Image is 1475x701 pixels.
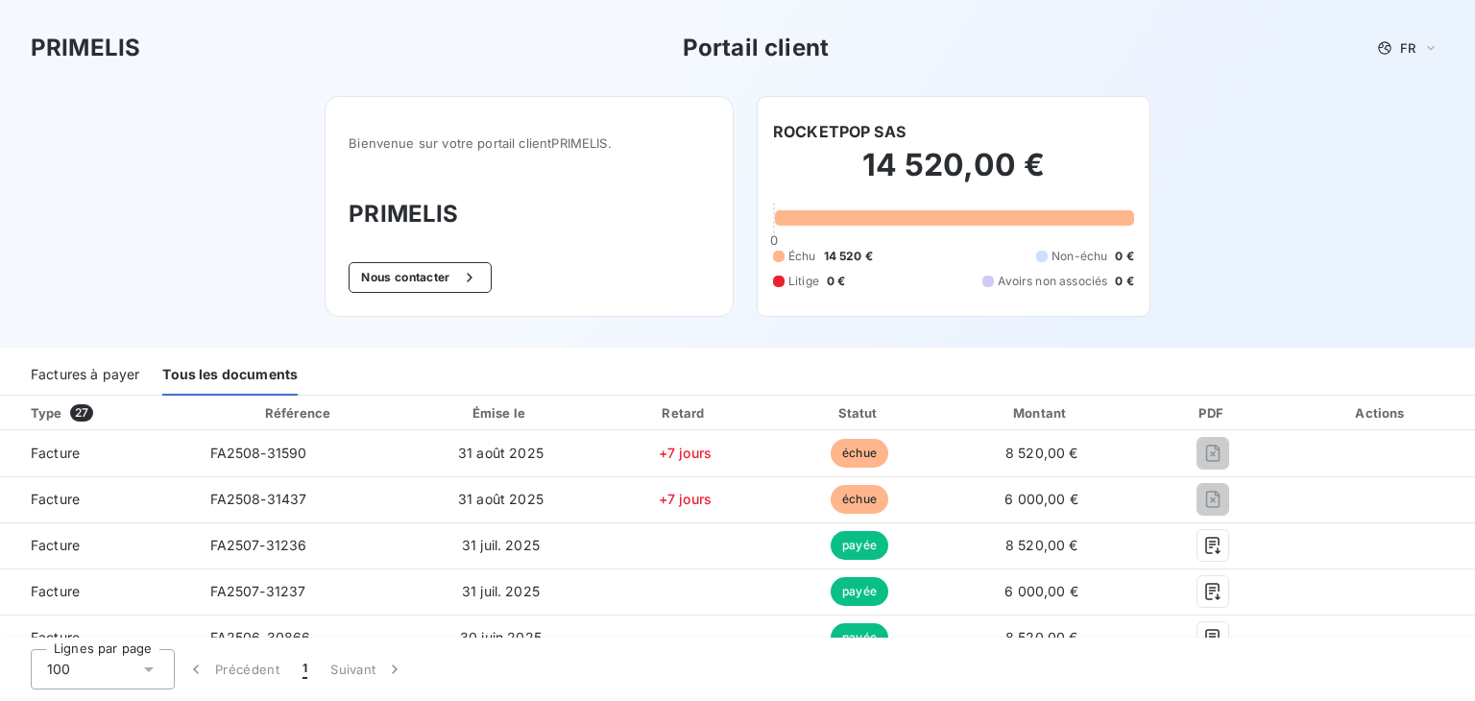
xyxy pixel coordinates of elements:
span: 31 août 2025 [458,491,544,507]
button: Précédent [175,649,291,689]
button: 1 [291,649,319,689]
span: 27 [70,404,93,422]
div: Tous les documents [162,355,298,396]
span: FA2507-31236 [210,537,307,553]
span: FR [1400,40,1415,56]
div: PDF [1142,403,1285,423]
span: 0 € [1115,248,1133,265]
h6: ROCKETPOP SAS [773,120,906,143]
span: payée [831,577,888,606]
span: Litige [788,273,819,290]
span: 31 août 2025 [458,445,544,461]
span: Facture [15,582,180,601]
span: Avoirs non associés [998,273,1107,290]
span: 6 000,00 € [1004,583,1078,599]
span: 8 520,00 € [1005,445,1078,461]
div: Retard [600,403,769,423]
div: Référence [265,405,330,421]
span: 0 € [827,273,845,290]
span: Facture [15,490,180,509]
span: 1 [302,660,307,679]
div: Émise le [408,403,592,423]
h2: 14 520,00 € [773,146,1134,204]
div: Factures à payer [31,355,139,396]
span: Facture [15,536,180,555]
span: 8 520,00 € [1005,537,1078,553]
div: Statut [777,403,941,423]
span: échue [831,485,888,514]
span: Facture [15,444,180,463]
span: 0 € [1115,273,1133,290]
span: FA2506-30866 [210,629,311,645]
span: 100 [47,660,70,679]
span: Échu [788,248,816,265]
h3: PRIMELIS [349,197,710,231]
span: 0 [770,232,778,248]
span: Facture [15,628,180,647]
span: Non-échu [1052,248,1107,265]
h3: Portail client [683,31,829,65]
span: échue [831,439,888,468]
span: 8 520,00 € [1005,629,1078,645]
div: Montant [950,403,1134,423]
span: Bienvenue sur votre portail client PRIMELIS . [349,135,710,151]
span: 6 000,00 € [1004,491,1078,507]
span: FA2507-31237 [210,583,306,599]
span: 30 juin 2025 [460,629,542,645]
h3: PRIMELIS [31,31,140,65]
span: 31 juil. 2025 [462,537,540,553]
div: Type [19,403,191,423]
span: +7 jours [659,491,712,507]
span: 31 juil. 2025 [462,583,540,599]
button: Nous contacter [349,262,491,293]
button: Suivant [319,649,416,689]
span: payée [831,623,888,652]
div: Actions [1293,403,1471,423]
span: payée [831,531,888,560]
span: 14 520 € [824,248,873,265]
span: FA2508-31437 [210,491,307,507]
span: FA2508-31590 [210,445,307,461]
span: +7 jours [659,445,712,461]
